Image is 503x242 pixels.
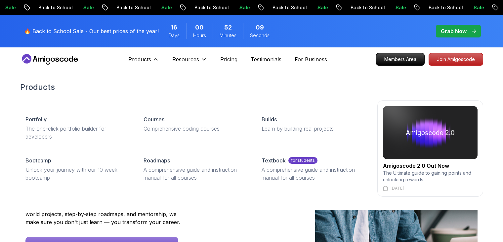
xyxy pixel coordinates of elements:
[25,115,47,123] p: Portfolly
[31,4,76,11] p: Back to School
[251,55,281,63] a: Testimonials
[376,53,425,66] a: Members Area
[154,4,176,11] p: Sale
[389,4,410,11] p: Sale
[25,166,128,182] p: Unlock your journey with our 10 week bootcamp
[169,32,180,39] span: Days
[188,4,232,11] p: Back to School
[109,4,154,11] p: Back to School
[172,55,207,69] button: Resources
[429,53,483,65] p: Join Amigoscode
[266,4,311,11] p: Back to School
[376,53,424,65] p: Members Area
[288,157,317,164] p: for students
[422,4,467,11] p: Back to School
[220,32,236,39] span: Minutes
[25,194,184,226] p: Amigoscode has helped thousands of developers land roles at Amazon, Starling Bank, Mercado Livre,...
[262,156,286,164] p: Textbook
[256,151,369,187] a: Textbookfor studentsA comprehensive guide and instruction manual for all courses
[311,4,332,11] p: Sale
[377,100,483,197] a: amigoscode 2.0Amigoscode 2.0 Out NowThe Ultimate guide to gaining points and unlocking rewards[DATE]
[344,4,389,11] p: Back to School
[256,110,369,138] a: BuildsLearn by building real projects
[25,156,51,164] p: Bootcamp
[144,115,164,123] p: Courses
[383,106,478,159] img: amigoscode 2.0
[20,151,133,187] a: BootcampUnlock your journey with our 10 week bootcamp
[144,156,170,164] p: Roadmaps
[262,166,364,182] p: A comprehensive guide and instruction manual for all courses
[429,53,483,66] a: Join Amigoscode
[256,23,264,32] span: 9 Seconds
[220,55,237,63] a: Pricing
[467,4,488,11] p: Sale
[441,27,467,35] p: Grab Now
[193,32,206,39] span: Hours
[25,125,128,141] p: The one-click portfolio builder for developers
[224,23,232,32] span: 52 Minutes
[128,55,151,63] p: Products
[138,151,251,187] a: RoadmapsA comprehensive guide and instruction manual for all courses
[76,4,98,11] p: Sale
[20,110,133,146] a: PortfollyThe one-click portfolio builder for developers
[138,110,251,138] a: CoursesComprehensive coding courses
[144,166,246,182] p: A comprehensive guide and instruction manual for all courses
[144,125,246,133] p: Comprehensive coding courses
[195,23,204,32] span: 0 Hours
[262,125,364,133] p: Learn by building real projects
[391,186,404,191] p: [DATE]
[250,32,270,39] span: Seconds
[24,27,159,35] p: 🔥 Back to School Sale - Our best prices of the year!
[383,170,478,183] p: The Ultimate guide to gaining points and unlocking rewards
[262,115,277,123] p: Builds
[295,55,327,63] a: For Business
[171,23,177,32] span: 16 Days
[20,82,483,92] h2: Products
[128,55,159,69] button: Products
[232,4,254,11] p: Sale
[172,55,199,63] p: Resources
[383,162,478,170] h2: Amigoscode 2.0 Out Now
